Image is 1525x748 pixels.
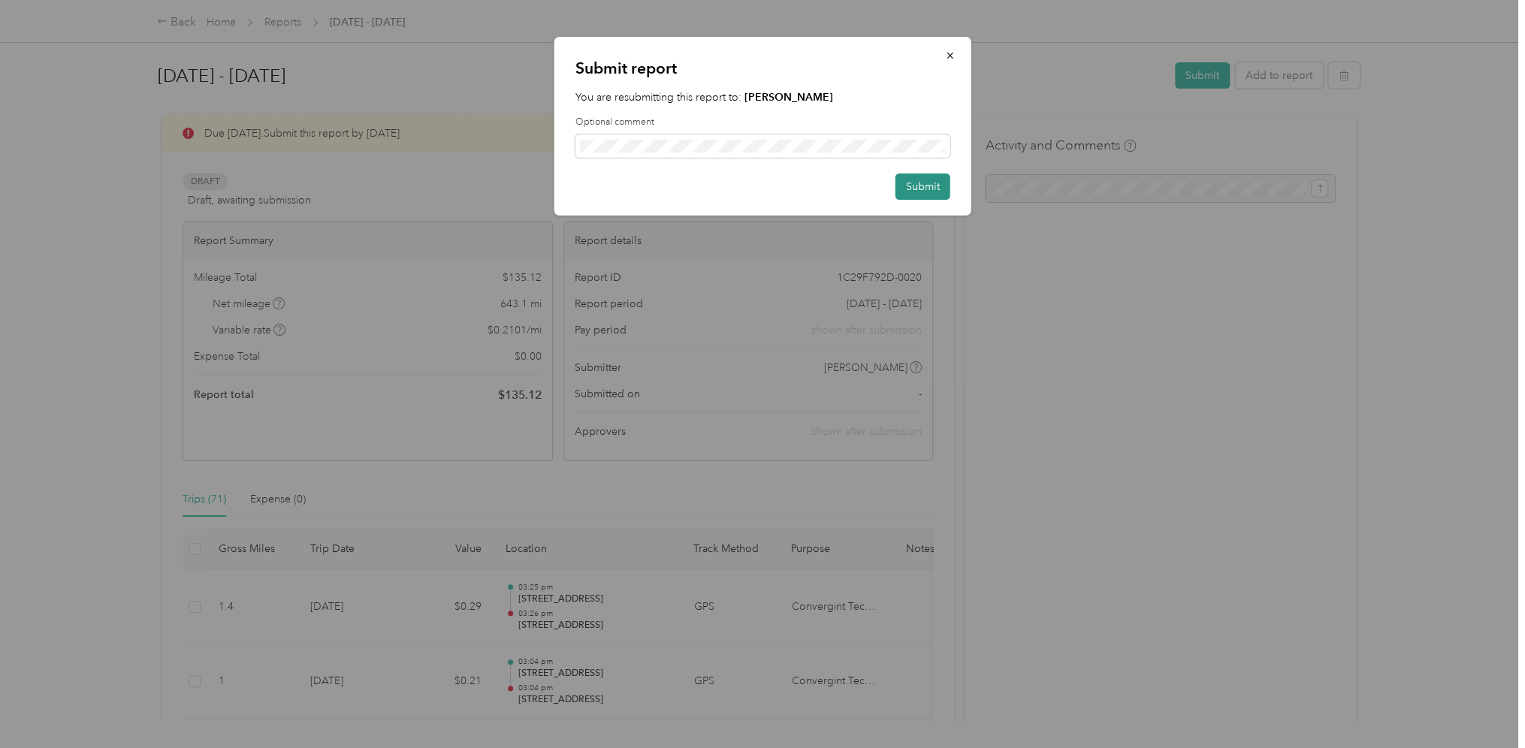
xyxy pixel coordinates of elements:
p: Submit report [575,58,950,79]
iframe: Everlance-gr Chat Button Frame [1441,664,1525,748]
p: You are resubmitting this report to: [575,89,950,105]
label: Optional comment [575,116,950,129]
button: Submit [895,173,950,200]
strong: [PERSON_NAME] [744,91,833,104]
